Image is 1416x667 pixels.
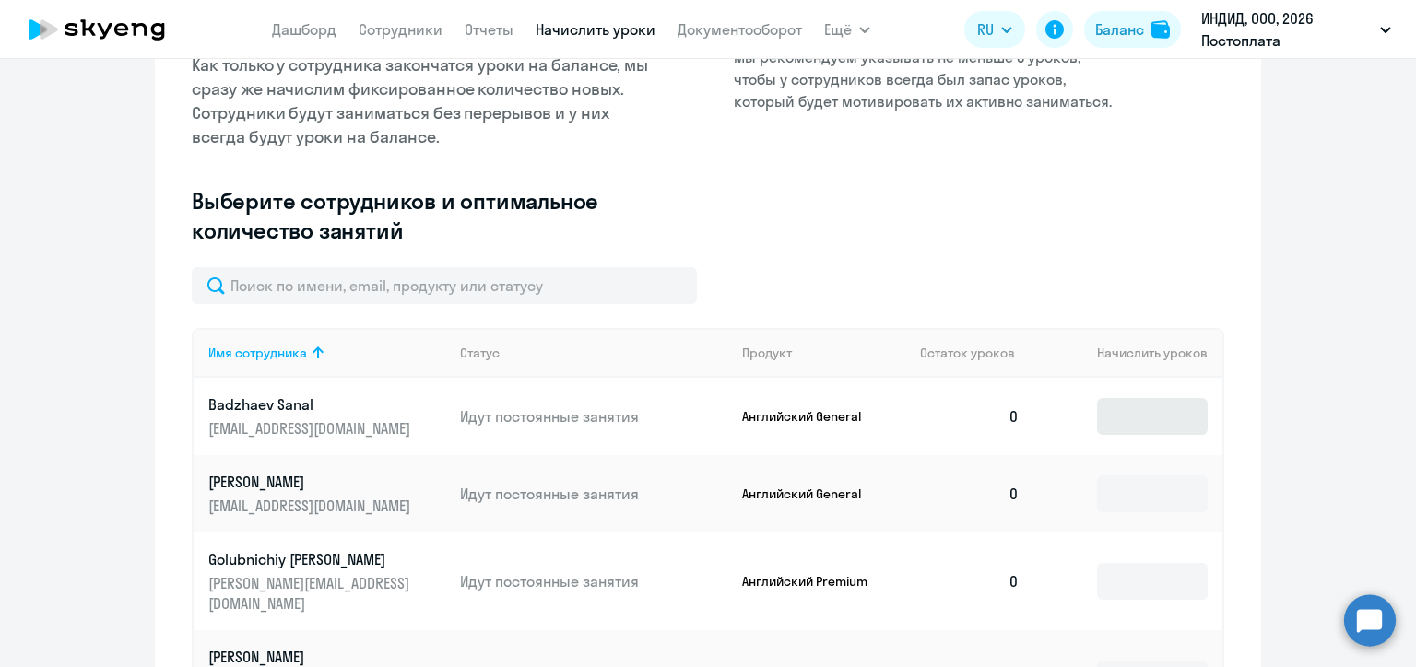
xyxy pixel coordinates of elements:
[460,484,727,504] p: Идут постоянные занятия
[977,18,994,41] span: RU
[1201,7,1373,52] p: ИНДИД, ООО, 2026 Постоплата
[208,345,445,361] div: Имя сотрудника
[208,496,415,516] p: [EMAIL_ADDRESS][DOMAIN_NAME]
[742,345,906,361] div: Продукт
[536,20,655,39] a: Начислить уроки
[208,549,445,614] a: Golubnichiy [PERSON_NAME][PERSON_NAME][EMAIL_ADDRESS][DOMAIN_NAME]
[208,418,415,439] p: [EMAIL_ADDRESS][DOMAIN_NAME]
[460,345,500,361] div: Статус
[920,345,1034,361] div: Остаток уроков
[465,20,513,39] a: Отчеты
[742,408,880,425] p: Английский General
[208,472,445,516] a: [PERSON_NAME][EMAIL_ADDRESS][DOMAIN_NAME]
[359,20,442,39] a: Сотрудники
[208,394,415,415] p: Badzhaev Sanal
[1192,7,1400,52] button: ИНДИД, ООО, 2026 Постоплата
[734,46,1114,112] p: Мы рекомендуем указывать не меньше 8 уроков, чтобы у сотрудников всегда был запас уроков, который...
[460,571,727,591] p: Идут постоянные занятия
[905,378,1034,455] td: 0
[1034,328,1222,378] th: Начислить уроков
[905,455,1034,532] td: 0
[208,472,415,492] p: [PERSON_NAME]
[208,394,445,439] a: Badzhaev Sanal[EMAIL_ADDRESS][DOMAIN_NAME]
[272,20,336,39] a: Дашборд
[824,11,870,48] button: Ещё
[208,573,415,614] p: [PERSON_NAME][EMAIL_ADDRESS][DOMAIN_NAME]
[1084,11,1181,48] button: Балансbalance
[208,549,415,569] p: Golubnichiy [PERSON_NAME]
[742,345,792,361] div: Продукт
[460,406,727,427] p: Идут постоянные занятия
[678,20,802,39] a: Документооборот
[460,345,727,361] div: Статус
[920,345,1015,361] span: Остаток уроков
[192,53,658,149] p: Как только у сотрудника закончатся уроки на балансе, мы сразу же начислим фиксированное количеств...
[742,573,880,590] p: Английский Premium
[824,18,852,41] span: Ещё
[742,486,880,502] p: Английский General
[905,532,1034,630] td: 0
[1151,20,1170,39] img: balance
[1095,18,1144,41] div: Баланс
[208,647,415,667] p: [PERSON_NAME]
[192,267,697,304] input: Поиск по имени, email, продукту или статусу
[964,11,1025,48] button: RU
[208,345,307,361] div: Имя сотрудника
[192,186,658,245] h3: Выберите сотрудников и оптимальное количество занятий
